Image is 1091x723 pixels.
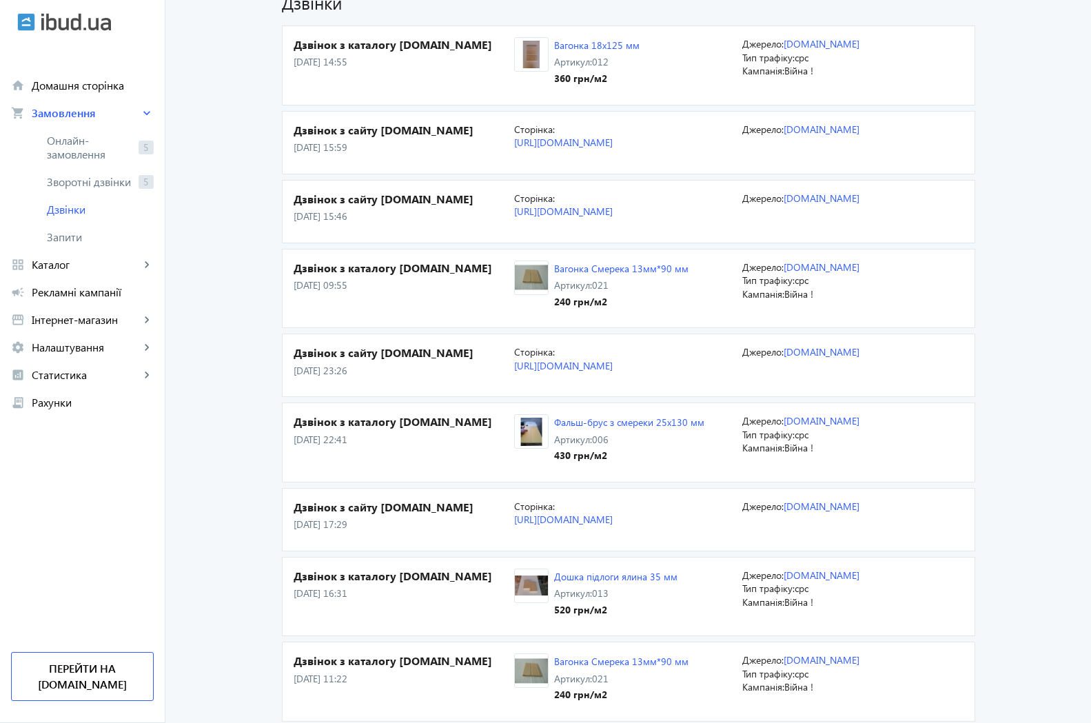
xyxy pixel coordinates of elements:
img: 1417887687-38572.jpg [515,263,548,292]
img: 58a318c39e3155041-IMAG1592.jpg [515,571,548,600]
span: Інтернет-магазин [32,313,140,327]
mat-icon: home [11,79,25,92]
span: Кампанія: [742,595,784,609]
p: [DATE] 23:26 [294,364,515,378]
span: Війна ! [784,441,813,454]
span: cpc [795,274,808,287]
p: Сторінка: [514,192,731,205]
h4: Дзвінок з каталогу [DOMAIN_NAME] [294,653,515,669]
span: Джерело: [742,653,784,666]
span: Дзвінки [47,203,154,216]
span: 5 [139,141,154,154]
div: 360 грн /м2 [554,72,640,85]
a: Вагонка 18x125 мм [554,39,640,52]
span: 5 [139,175,154,189]
span: Джерело: [742,123,784,136]
h4: Дзвінок з сайту [DOMAIN_NAME] [294,345,515,360]
span: Артикул: [554,55,592,68]
img: ibud_text.svg [41,13,111,31]
a: Перейти на [DOMAIN_NAME] [11,652,154,701]
a: Фальш-брус з смереки 25x130 мм [554,416,704,429]
a: [DOMAIN_NAME] [784,261,859,274]
span: cpc [795,428,808,441]
mat-icon: keyboard_arrow_right [140,258,154,272]
span: Кампанія: [742,441,784,454]
span: Джерело: [742,345,784,358]
h4: Дзвінок з каталогу [DOMAIN_NAME] [294,261,515,276]
p: Сторінка: [514,345,731,359]
div: 430 грн /м2 [554,449,704,462]
mat-icon: grid_view [11,258,25,272]
mat-icon: keyboard_arrow_right [140,368,154,382]
span: Джерело: [742,37,784,50]
span: Війна ! [784,64,813,77]
a: [URL][DOMAIN_NAME] [514,205,613,218]
h4: Дзвінок з сайту [DOMAIN_NAME] [294,123,515,138]
a: [DOMAIN_NAME] [784,123,859,136]
h4: Дзвінок з сайту [DOMAIN_NAME] [294,500,515,515]
div: 520 грн /м2 [554,603,677,617]
mat-icon: campaign [11,285,25,299]
span: Артикул: [554,587,592,600]
span: Тип трафіку: [742,667,795,680]
span: Артикул: [554,278,592,292]
img: 58a31b1fde7396558-IMAG1595.jpg [515,41,548,69]
mat-icon: keyboard_arrow_right [140,313,154,327]
span: Запити [47,230,154,244]
div: 240 грн /м2 [554,688,689,702]
span: Рахунки [32,396,154,409]
img: ibud.svg [17,13,35,31]
mat-icon: keyboard_arrow_right [140,340,154,354]
mat-icon: storefront [11,313,25,327]
span: Тип трафіку: [742,274,795,287]
p: [DATE] 15:46 [294,210,515,223]
span: 006 [592,433,609,446]
p: [DATE] 17:29 [294,518,515,531]
p: Сторінка: [514,500,731,513]
mat-icon: shopping_cart [11,106,25,120]
h4: Дзвінок з каталогу [DOMAIN_NAME] [294,414,515,429]
div: 240 грн /м2 [554,295,689,309]
span: Тип трафіку: [742,51,795,64]
h4: Дзвінок з сайту [DOMAIN_NAME] [294,192,515,207]
a: Вагонка Смерека 13мм*90 мм [554,262,689,275]
img: 5893067f736b37523-DSC_1263.jpg [515,418,548,446]
a: [DOMAIN_NAME] [784,653,859,666]
span: Кампанія: [742,680,784,693]
span: Статистика [32,368,140,382]
a: Дошка підлоги ялина 35 мм [554,570,677,583]
mat-icon: receipt_long [11,396,25,409]
p: [DATE] 15:59 [294,141,515,154]
p: [DATE] 22:41 [294,433,515,447]
p: [DATE] 14:55 [294,55,515,69]
a: [DOMAIN_NAME] [784,37,859,50]
span: cpc [795,51,808,64]
span: Джерело: [742,192,784,205]
span: Замовлення [32,106,140,120]
span: Артикул: [554,672,592,685]
a: [DOMAIN_NAME] [784,569,859,582]
span: Війна ! [784,680,813,693]
p: [DATE] 16:31 [294,587,515,600]
span: Кампанія: [742,287,784,301]
span: Тип трафіку: [742,428,795,441]
a: [DOMAIN_NAME] [784,414,859,427]
a: [DOMAIN_NAME] [784,192,859,205]
h4: Дзвінок з каталогу [DOMAIN_NAME] [294,569,515,584]
mat-icon: settings [11,340,25,354]
img: 1417887687-38572.jpg [515,657,548,685]
span: Кампанія: [742,64,784,77]
span: Джерело: [742,500,784,513]
span: Артикул: [554,433,592,446]
a: Вагонка Смерека 13мм*90 мм [554,655,689,668]
p: [DATE] 11:22 [294,672,515,686]
span: Джерело: [742,261,784,274]
span: Війна ! [784,595,813,609]
mat-icon: analytics [11,368,25,382]
mat-icon: keyboard_arrow_right [140,106,154,120]
a: [URL][DOMAIN_NAME] [514,359,613,372]
span: Джерело: [742,414,784,427]
a: [DOMAIN_NAME] [784,500,859,513]
span: Домашня сторінка [32,79,154,92]
h4: Дзвінок з каталогу [DOMAIN_NAME] [294,37,515,52]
